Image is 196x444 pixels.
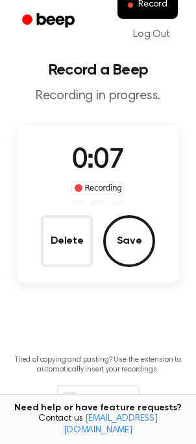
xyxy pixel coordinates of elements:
a: [EMAIL_ADDRESS][DOMAIN_NAME] [64,414,158,435]
p: Recording in progress. [10,88,186,104]
button: Save Audio Record [103,215,155,267]
span: 0:07 [72,147,124,174]
a: Beep [13,8,86,34]
a: Log Out [120,19,183,50]
button: Delete Audio Record [41,215,93,267]
p: Tired of copying and pasting? Use the extension to automatically insert your recordings. [10,355,186,375]
span: Contact us [8,414,188,436]
div: Recording [71,181,125,194]
h1: Record a Beep [10,62,186,78]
